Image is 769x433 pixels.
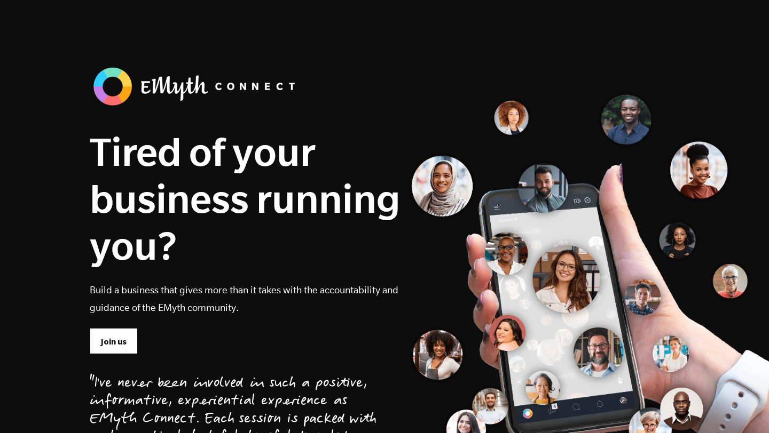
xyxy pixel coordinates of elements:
[90,328,138,354] a: Join us
[716,382,769,433] iframe: Chat Widget
[101,336,127,348] span: Join us
[90,64,303,109] img: banner_logo
[90,128,401,269] h1: Tired of your business running you?
[90,281,401,316] p: Build a business that gives more than it takes with the accountability and guidance of the EMyth ...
